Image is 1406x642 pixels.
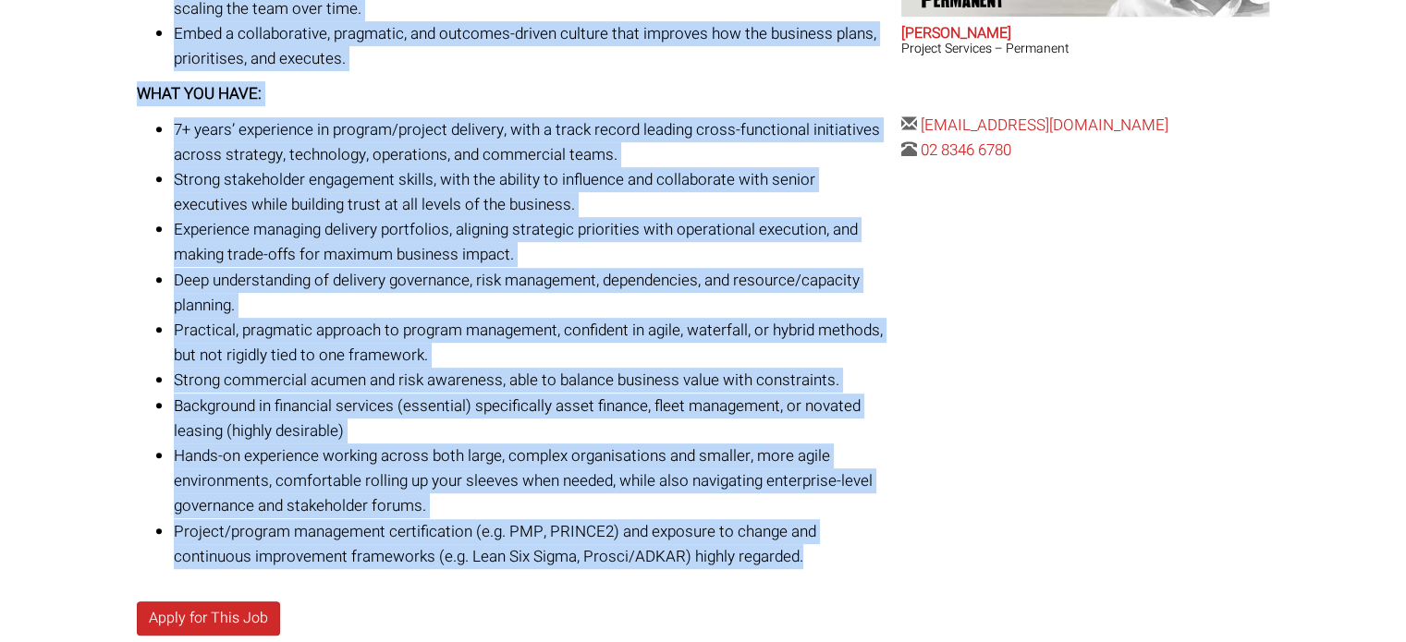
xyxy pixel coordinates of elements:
li: Embed a collaborative, pragmatic, and outcomes-driven culture that improves how the business plan... [174,21,887,71]
li: Deep understanding of delivery governance, risk management, dependencies, and resource/capacity p... [174,268,887,318]
li: Strong stakeholder engagement skills, with the ability to influence and collaborate with senior e... [174,167,887,217]
li: Practical, pragmatic approach to program management, confident in agile, waterfall, or hybrid met... [174,318,887,368]
li: Strong commercial acumen and risk awareness, able to balance business value with constraints. [174,368,887,393]
h2: [PERSON_NAME] [901,26,1269,42]
strong: WHAT YOU HAVE: [137,82,262,105]
li: Background in financial services (essential) specifically asset finance, fleet management, or nov... [174,394,887,443]
a: Apply for This Job [137,601,280,636]
h3: Project Services – Permanent [901,42,1269,55]
li: Project/program management certification (e.g. PMP, PRINCE2) and exposure to change and continuou... [174,519,887,569]
a: 02 8346 6780 [921,139,1011,162]
a: [EMAIL_ADDRESS][DOMAIN_NAME] [921,114,1168,137]
li: Hands-on experience working across both large, complex organisations and smaller, more agile envi... [174,443,887,519]
li: 7+ years’ experience in program/project delivery, with a track record leading cross-functional in... [174,117,887,167]
li: Experience managing delivery portfolios, aligning strategic priorities with operational execution... [174,217,887,267]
